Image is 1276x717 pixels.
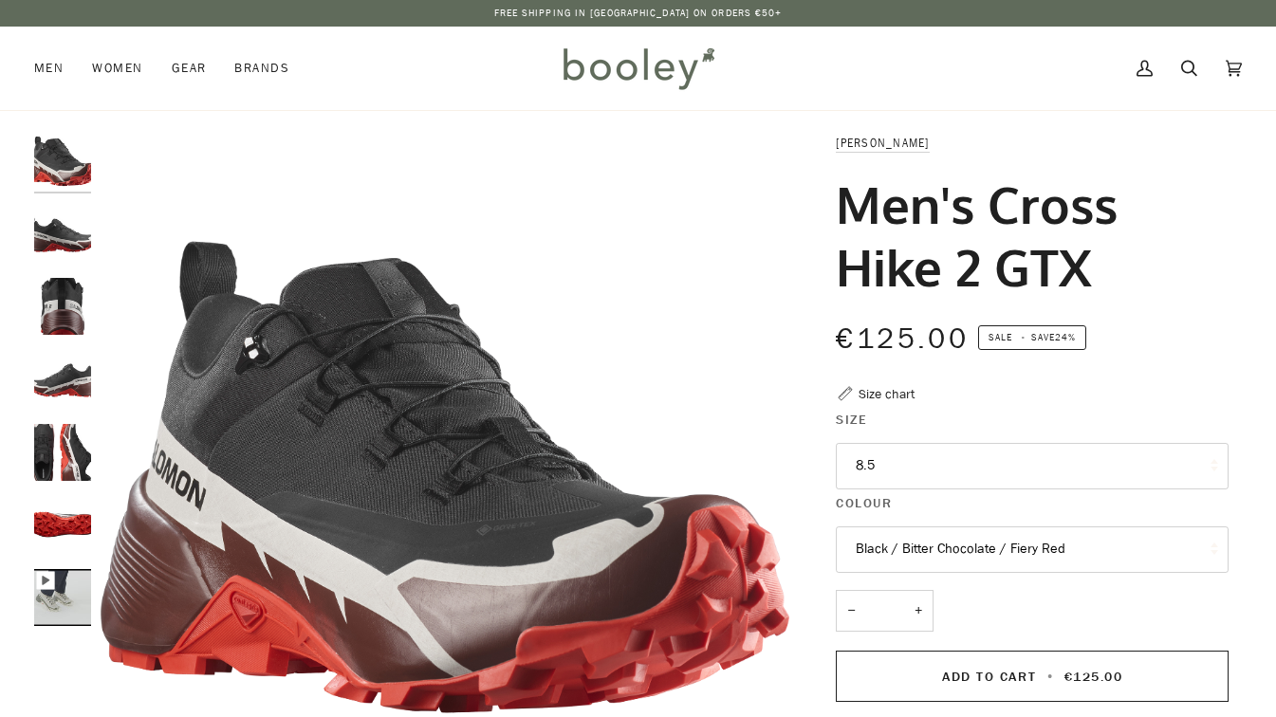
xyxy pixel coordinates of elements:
[220,27,304,110] a: Brands
[1064,668,1123,686] span: €125.00
[1042,668,1060,686] span: •
[234,59,289,78] span: Brands
[34,569,91,626] img: Men's Cross Hike 2 GTX
[494,6,783,21] p: Free Shipping in [GEOGRAPHIC_DATA] on Orders €50+
[92,59,142,78] span: Women
[34,27,78,110] a: Men
[836,320,969,358] span: €125.00
[836,443,1229,489] button: 8.5
[34,496,91,553] img: Men's Cross Hike 2 GTX
[172,59,207,78] span: Gear
[78,27,157,110] a: Women
[836,526,1229,573] button: Black / Bitter Chocolate / Fiery Red
[859,384,915,404] div: Size chart
[836,590,866,633] button: −
[836,173,1214,298] h1: Men's Cross Hike 2 GTX
[836,651,1229,702] button: Add to Cart • €125.00
[989,330,1012,344] span: Sale
[34,424,91,481] img: Salomon Men's Cross Hike 2 GTX - Booley Galway
[34,133,91,190] img: Salomon Men's Cross Hike 2 GTX Black / Bitter Chocolate / Fiery Red - Booley Galway
[836,590,934,633] input: Quantity
[1016,330,1031,344] em: •
[34,206,91,263] img: Salomon Men's Cross Hike 2 GTX - Booley Galway
[978,325,1086,350] span: Save
[942,668,1036,686] span: Add to Cart
[903,590,934,633] button: +
[34,351,91,408] img: Salomon Men's Cross Hike 2 GTX - Booley Galway
[836,135,929,151] a: [PERSON_NAME]
[836,410,867,430] span: Size
[836,493,892,513] span: Colour
[157,27,221,110] a: Gear
[34,278,91,335] img: Salomon Men's Cross Hike 2 GTX - Booley Galway
[555,41,721,96] img: Booley
[34,59,64,78] span: Men
[1055,330,1076,344] span: 24%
